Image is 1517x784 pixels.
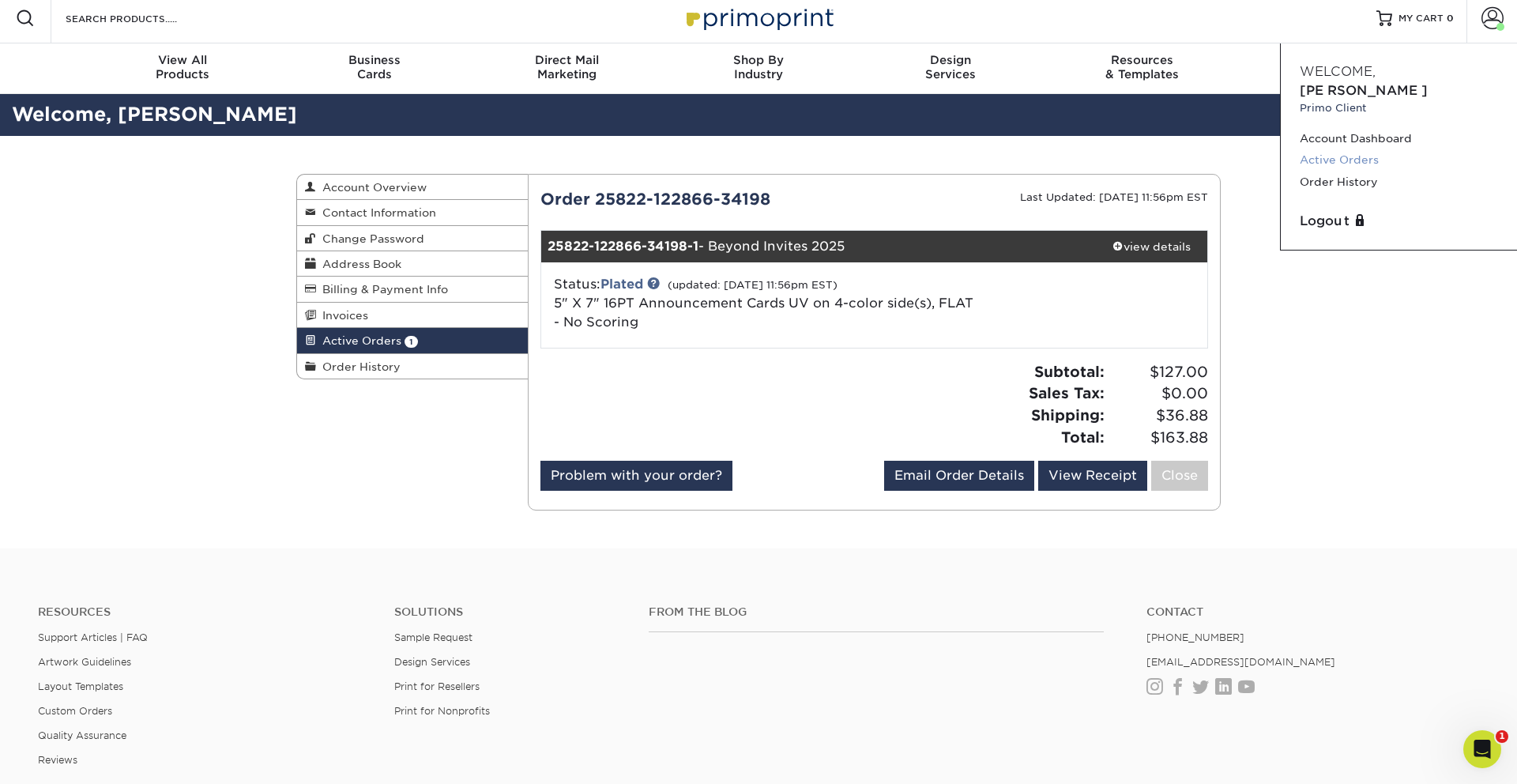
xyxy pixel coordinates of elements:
[471,53,663,81] div: Marketing
[297,200,528,225] a: Contact Information
[1034,363,1105,380] strong: Subtotal:
[1146,656,1335,668] a: [EMAIL_ADDRESS][DOMAIN_NAME]
[316,232,424,245] span: Change Password
[279,53,471,81] div: Cards
[1300,149,1498,171] a: Active Orders
[1031,406,1105,424] strong: Shipping:
[38,680,123,692] a: Layout Templates
[394,605,625,619] h4: Solutions
[854,43,1046,94] a: DesignServices
[297,226,528,251] a: Change Password
[87,53,279,67] span: View All
[1109,383,1208,405] span: $0.00
[1146,605,1479,619] a: Contact
[297,277,528,302] a: Billing & Payment Info
[1300,83,1428,98] span: [PERSON_NAME]
[1447,13,1454,24] span: 0
[297,175,528,200] a: Account Overview
[394,631,472,643] a: Sample Request
[854,53,1046,81] div: Services
[854,53,1046,67] span: Design
[394,656,470,668] a: Design Services
[1046,53,1238,81] div: & Templates
[471,53,663,67] span: Direct Mail
[1109,361,1208,383] span: $127.00
[38,705,112,717] a: Custom Orders
[1151,461,1208,491] a: Close
[600,277,643,292] a: Plated
[884,461,1034,491] a: Email Order Details
[1300,64,1376,79] span: Welcome,
[679,1,838,35] img: Primoprint
[316,309,368,322] span: Invoices
[1096,239,1207,254] div: view details
[1238,53,1430,81] div: & Support
[279,53,471,67] span: Business
[471,43,663,94] a: Direct MailMarketing
[38,729,126,741] a: Quality Assurance
[4,736,134,778] iframe: Google Customer Reviews
[540,461,732,491] a: Problem with your order?
[663,43,855,94] a: Shop ByIndustry
[87,43,279,94] a: View AllProducts
[1496,730,1508,743] span: 1
[1109,427,1208,449] span: $163.88
[316,334,401,347] span: Active Orders
[554,296,973,330] a: 5" X 7" 16PT Announcement Cards UV on 4-color side(s), FLAT - No Scoring
[297,303,528,328] a: Invoices
[1109,405,1208,427] span: $36.88
[316,258,401,270] span: Address Book
[1238,43,1430,94] a: Contact& Support
[1300,171,1498,193] a: Order History
[38,631,148,643] a: Support Articles | FAQ
[394,705,490,717] a: Print for Nonprofits
[297,354,528,379] a: Order History
[1300,100,1498,115] small: Primo Client
[297,328,528,353] a: Active Orders 1
[529,187,875,211] div: Order 25822-122866-34198
[1061,428,1105,446] strong: Total:
[38,656,131,668] a: Artwork Guidelines
[279,43,471,94] a: BusinessCards
[1038,461,1147,491] a: View Receipt
[38,605,371,619] h4: Resources
[1029,384,1105,401] strong: Sales Tax:
[1046,53,1238,67] span: Resources
[1463,730,1501,768] iframe: Intercom live chat
[316,206,436,219] span: Contact Information
[1398,12,1444,25] span: MY CART
[297,251,528,277] a: Address Book
[649,605,1105,619] h4: From the Blog
[316,283,448,296] span: Billing & Payment Info
[87,53,279,81] div: Products
[405,336,418,348] span: 1
[1020,191,1208,203] small: Last Updated: [DATE] 11:56pm EST
[548,239,698,254] strong: 25822-122866-34198-1
[663,53,855,67] span: Shop By
[1146,631,1244,643] a: [PHONE_NUMBER]
[1238,53,1430,67] span: Contact
[1046,43,1238,94] a: Resources& Templates
[1300,212,1498,231] a: Logout
[316,360,401,373] span: Order History
[668,279,838,291] small: (updated: [DATE] 11:56pm EST)
[64,9,218,28] input: SEARCH PRODUCTS.....
[541,231,1097,262] div: - Beyond Invites 2025
[316,181,427,194] span: Account Overview
[663,53,855,81] div: Industry
[542,275,985,332] div: Status:
[394,680,480,692] a: Print for Resellers
[1300,128,1498,149] a: Account Dashboard
[1096,231,1207,262] a: view details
